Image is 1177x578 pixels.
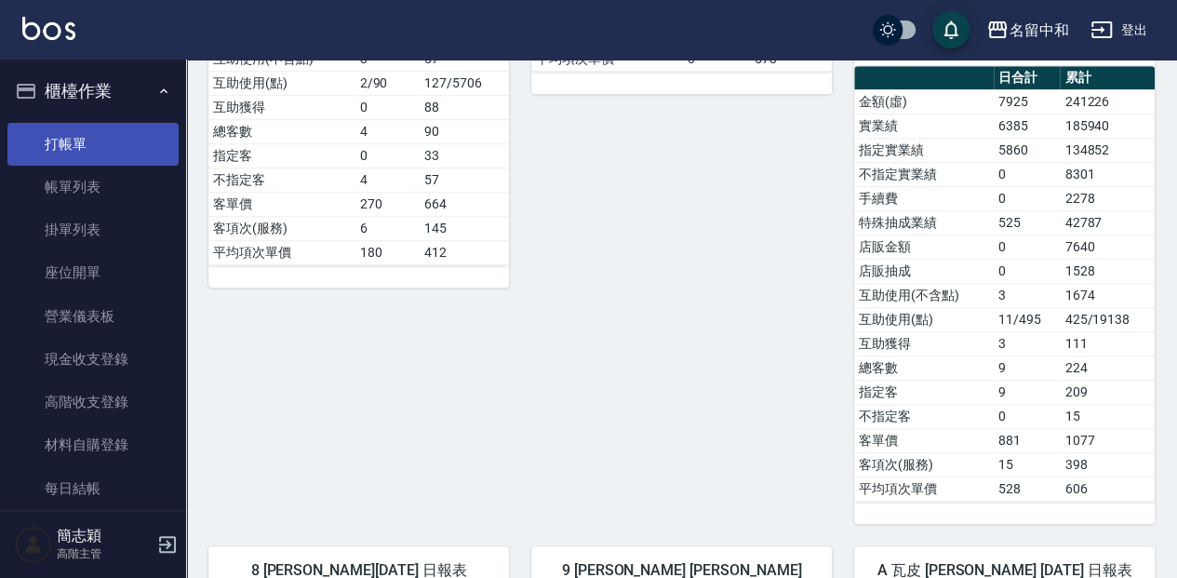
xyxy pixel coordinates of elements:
[7,123,179,166] a: 打帳單
[7,166,179,208] a: 帳單列表
[854,404,994,428] td: 不指定客
[420,119,509,143] td: 90
[355,240,420,264] td: 180
[420,95,509,119] td: 88
[208,119,355,143] td: 總客數
[854,66,1155,502] table: a dense table
[57,527,152,545] h5: 簡志穎
[355,168,420,192] td: 4
[994,307,1060,331] td: 11/495
[994,235,1060,259] td: 0
[1083,13,1155,47] button: 登出
[1060,235,1155,259] td: 7640
[7,251,179,294] a: 座位開單
[7,295,179,338] a: 營業儀表板
[854,162,994,186] td: 不指定實業績
[208,192,355,216] td: 客單價
[854,356,994,380] td: 總客數
[1060,259,1155,283] td: 1528
[420,192,509,216] td: 664
[1060,66,1155,90] th: 累計
[854,331,994,356] td: 互助獲得
[208,95,355,119] td: 互助獲得
[854,283,994,307] td: 互助使用(不含點)
[854,452,994,477] td: 客項次(服務)
[208,143,355,168] td: 指定客
[854,380,994,404] td: 指定客
[22,17,75,40] img: Logo
[994,452,1060,477] td: 15
[1060,452,1155,477] td: 398
[7,338,179,381] a: 現金收支登錄
[57,545,152,562] p: 高階主管
[1060,477,1155,501] td: 606
[994,210,1060,235] td: 525
[854,235,994,259] td: 店販金額
[854,259,994,283] td: 店販抽成
[420,71,509,95] td: 127/5706
[1060,210,1155,235] td: 42787
[1060,380,1155,404] td: 209
[7,67,179,115] button: 櫃檯作業
[1060,114,1155,138] td: 185940
[355,143,420,168] td: 0
[7,423,179,466] a: 材料自購登錄
[7,381,179,423] a: 高階收支登錄
[1060,283,1155,307] td: 1674
[1060,356,1155,380] td: 224
[355,119,420,143] td: 4
[979,11,1076,49] button: 名留中和
[854,138,994,162] td: 指定實業績
[854,428,994,452] td: 客單價
[1060,89,1155,114] td: 241226
[994,404,1060,428] td: 0
[932,11,970,48] button: save
[420,168,509,192] td: 57
[1060,138,1155,162] td: 134852
[1060,404,1155,428] td: 15
[994,331,1060,356] td: 3
[355,192,420,216] td: 270
[994,259,1060,283] td: 0
[7,208,179,251] a: 掛單列表
[994,138,1060,162] td: 5860
[994,114,1060,138] td: 6385
[854,477,994,501] td: 平均項次單價
[420,240,509,264] td: 412
[355,71,420,95] td: 2/90
[1060,186,1155,210] td: 2278
[1060,307,1155,331] td: 425/19138
[208,216,355,240] td: 客項次(服務)
[994,89,1060,114] td: 7925
[208,168,355,192] td: 不指定客
[1060,162,1155,186] td: 8301
[994,162,1060,186] td: 0
[854,307,994,331] td: 互助使用(點)
[854,114,994,138] td: 實業績
[854,89,994,114] td: 金額(虛)
[854,186,994,210] td: 手續費
[994,356,1060,380] td: 9
[994,380,1060,404] td: 9
[1009,19,1068,42] div: 名留中和
[15,526,52,563] img: Person
[854,210,994,235] td: 特殊抽成業績
[994,428,1060,452] td: 881
[1060,428,1155,452] td: 1077
[994,477,1060,501] td: 528
[1060,331,1155,356] td: 111
[208,240,355,264] td: 平均項次單價
[420,216,509,240] td: 145
[355,216,420,240] td: 6
[994,283,1060,307] td: 3
[208,71,355,95] td: 互助使用(點)
[7,467,179,510] a: 每日結帳
[355,95,420,119] td: 0
[994,186,1060,210] td: 0
[7,510,179,553] a: 排班表
[420,143,509,168] td: 33
[994,66,1060,90] th: 日合計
